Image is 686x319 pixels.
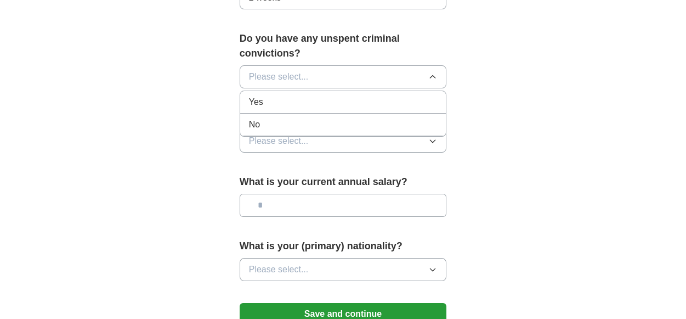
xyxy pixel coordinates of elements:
label: What is your current annual salary? [240,175,447,189]
span: No [249,118,260,131]
button: Please select... [240,258,447,281]
span: Please select... [249,135,309,148]
span: Yes [249,96,263,109]
label: Do you have any unspent criminal convictions? [240,31,447,61]
label: What is your (primary) nationality? [240,239,447,254]
button: Please select... [240,65,447,88]
span: Please select... [249,70,309,83]
span: Please select... [249,263,309,276]
button: Please select... [240,130,447,153]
